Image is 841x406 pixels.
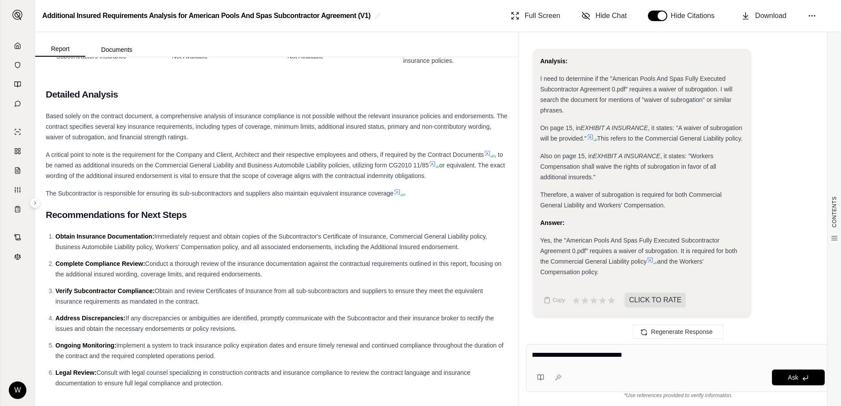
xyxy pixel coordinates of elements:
button: Expand sidebar [30,198,40,208]
span: . [404,190,406,197]
a: Custom Report [6,181,29,199]
span: Consult with legal counsel specializing in construction contracts and insurance compliance to rev... [55,369,470,387]
a: Contract Analysis [6,228,29,246]
span: CLICK TO RATE [625,293,686,308]
span: Copy [552,297,565,304]
h2: Recommendations for Next Steps [46,206,508,224]
span: Yes, the "American Pools And Spas Fully Executed Subcontractor Agreement 0.pdf" requires a waiver... [540,237,737,265]
span: Verify Subcontractor Compliance: [55,287,155,294]
a: Documents Vault [6,56,29,74]
span: Hide Chat [596,11,627,21]
span: CONTENTS [831,196,838,228]
em: EXHIBIT A INSURANCE [581,124,648,131]
span: Obtain and review Certificates of Insurance from all sub-subcontractors and suppliers to ensure t... [55,287,483,305]
strong: Analysis: [540,58,567,65]
a: Legal Search Engine [6,248,29,265]
button: Ask [772,370,825,385]
span: I need to determine if the "American Pools And Spas Fully Executed Subcontractor Agreement 0.pdf"... [540,75,732,114]
a: Single Policy [6,123,29,141]
span: This refers to the Commercial General Liability policy. [597,135,742,142]
button: Regenerate Response [633,325,724,339]
span: On page 15, in [540,124,581,131]
button: Expand sidebar [9,6,26,24]
span: Implement a system to track insurance policy expiration dates and ensure timely renewal and conti... [55,342,504,359]
span: Ongoing Monitoring: [55,342,116,349]
span: The Subcontractor is responsible for ensuring its sub-subcontractors and suppliers also maintain ... [46,190,394,197]
span: and the Workers' Compensation policy. [540,258,703,275]
span: Full Screen [525,11,560,21]
span: Also on page 15, in [540,152,593,159]
span: If any discrepancies or ambiguities are identified, promptly communicate with the Subcontractor a... [55,315,494,332]
div: W [9,381,26,399]
button: Copy [540,291,568,309]
img: Expand sidebar [12,10,23,20]
button: Download [738,7,790,25]
span: , to be named as additional insureds on the Commercial General Liability and Business Automobile ... [46,151,503,169]
a: Chat [6,95,29,112]
button: Hide Chat [578,7,630,25]
strong: Answer: [540,219,564,226]
span: Hide Citations [671,11,720,21]
div: *Use references provided to verify information. [526,392,830,399]
a: Claim Coverage [6,162,29,179]
span: Legal Review: [55,369,96,376]
span: Therefore, a waiver of subrogation is required for both Commercial General Liability and Workers'... [540,191,721,209]
a: Prompt Library [6,76,29,93]
span: Complete Compliance Review: [55,260,145,267]
a: Home [6,37,29,54]
span: Obtain Insurance Documentation: [55,233,154,240]
span: Address Discrepancies: [55,315,126,322]
span: A critical point to note is the requirement for the Company and Client, Architect and their respe... [46,151,484,158]
h2: Additional Insured Requirements Analysis for American Pools And Spas Subcontractor Agreement (V1) [42,8,371,24]
button: Documents [85,43,148,57]
span: Immediately request and obtain copies of the Subcontractor's Certificate of Insurance, Commercial... [55,233,487,250]
button: Full Screen [507,7,564,25]
span: Regenerate Response [651,328,713,335]
a: Policy Comparisons [6,142,29,160]
span: Download [755,11,786,21]
a: Coverage Table [6,200,29,218]
h2: Detailed Analysis [46,85,508,104]
em: EXHIBIT A INSURANCE [593,152,660,159]
span: Ask [788,374,798,381]
span: , it states: "Workers Compensation shall waive the rights of subrogation in favor of all addition... [540,152,716,181]
span: or equivalent. The exact wording of the additional insured endorsement is vital to ensure that th... [46,162,505,179]
span: Conduct a thorough review of the insurance documentation against the contractual requirements out... [55,260,501,278]
button: Report [35,42,85,57]
span: , it states: "A waiver of subrogation will be provided." [540,124,742,142]
span: Based solely on the contract document, a comprehensive analysis of insurance compliance is not po... [46,112,508,141]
